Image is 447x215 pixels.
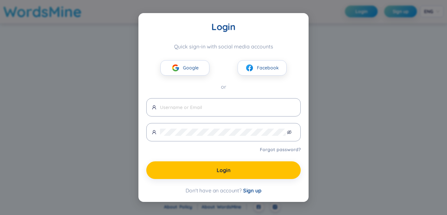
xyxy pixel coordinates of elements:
[217,167,231,174] span: Login
[152,105,156,110] span: user
[160,104,295,111] input: Username or Email
[152,130,156,134] span: user
[146,21,301,33] div: Login
[257,64,279,71] span: Facebook
[160,60,209,76] button: googleGoogle
[238,60,287,76] button: facebookFacebook
[243,187,261,194] span: Sign up
[245,64,254,72] img: facebook
[146,161,301,179] button: Login
[260,146,301,153] a: Forgot password?
[146,187,301,194] div: Don't have an account?
[146,83,301,91] div: or
[287,130,292,134] span: eye-invisible
[146,43,301,50] div: Quick sign-in with social media accounts
[171,64,180,72] img: google
[183,64,199,71] span: Google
